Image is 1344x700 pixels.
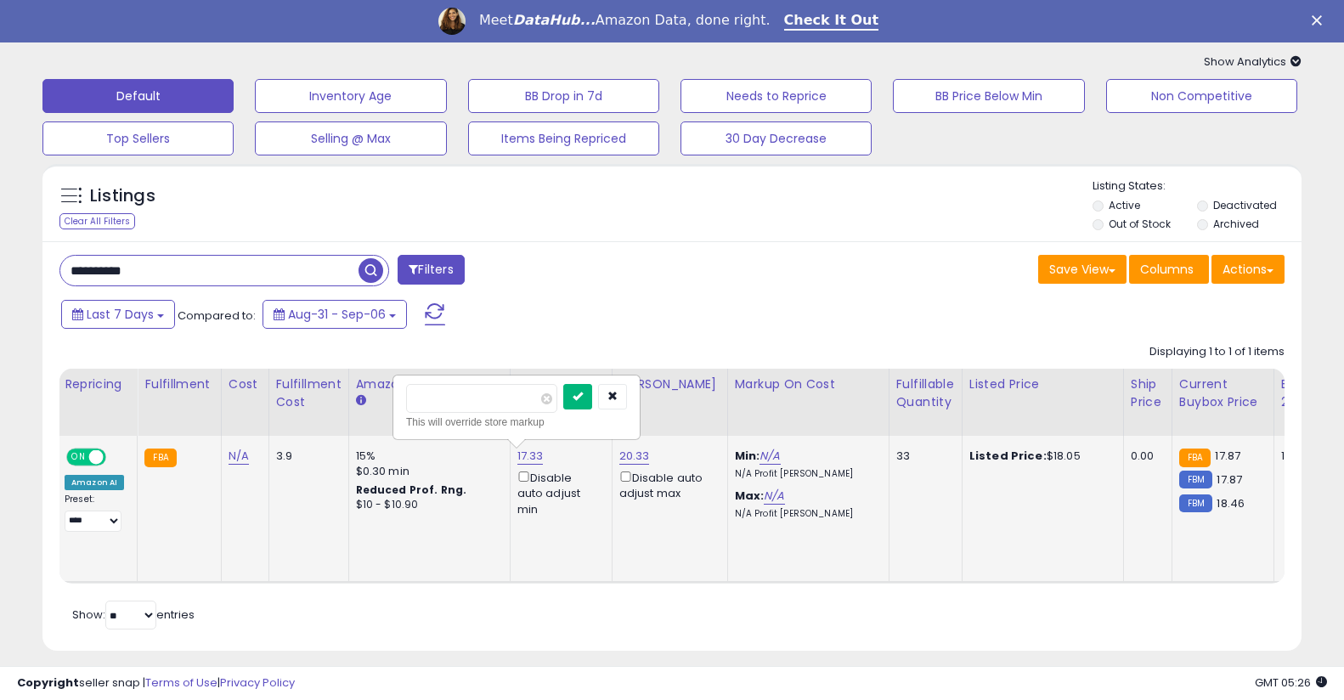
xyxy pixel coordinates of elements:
[255,79,446,113] button: Inventory Age
[438,8,466,35] img: Profile image for Georgie
[356,483,467,497] b: Reduced Prof. Rng.
[1179,375,1267,411] div: Current Buybox Price
[1217,471,1242,488] span: 17.87
[680,121,872,155] button: 30 Day Decrease
[764,488,784,505] a: N/A
[1109,198,1140,212] label: Active
[65,494,124,532] div: Preset:
[1149,344,1285,360] div: Displaying 1 to 1 of 1 items
[1217,495,1245,511] span: 18.46
[1215,448,1240,464] span: 17.87
[760,448,780,465] a: N/A
[1255,675,1327,691] span: 2025-09-14 05:26 GMT
[87,306,154,323] span: Last 7 Days
[1213,217,1259,231] label: Archived
[1179,494,1212,512] small: FBM
[59,213,135,229] div: Clear All Filters
[969,375,1116,393] div: Listed Price
[276,449,336,464] div: 3.9
[65,375,130,393] div: Repricing
[288,306,386,323] span: Aug-31 - Sep-06
[178,308,256,324] span: Compared to:
[68,450,89,465] span: ON
[1109,217,1171,231] label: Out of Stock
[61,300,175,329] button: Last 7 Days
[735,375,882,393] div: Markup on Cost
[1179,471,1212,488] small: FBM
[104,450,131,465] span: OFF
[356,375,503,393] div: Amazon Fees
[1106,79,1297,113] button: Non Competitive
[1281,449,1337,464] div: 14%
[735,508,876,520] p: N/A Profit [PERSON_NAME]
[356,393,366,409] small: Amazon Fees.
[517,468,599,517] div: Disable auto adjust min
[517,448,544,465] a: 17.33
[969,448,1047,464] b: Listed Price:
[619,468,714,501] div: Disable auto adjust max
[406,414,627,431] div: This will override store markup
[896,449,949,464] div: 33
[479,12,771,29] div: Meet Amazon Data, done right.
[145,675,217,691] a: Terms of Use
[513,12,596,28] i: DataHub...
[1204,54,1302,70] span: Show Analytics
[42,79,234,113] button: Default
[969,449,1110,464] div: $18.05
[17,675,79,691] strong: Copyright
[220,675,295,691] a: Privacy Policy
[784,12,879,31] a: Check It Out
[1213,198,1277,212] label: Deactivated
[1140,261,1194,278] span: Columns
[42,121,234,155] button: Top Sellers
[144,449,176,467] small: FBA
[65,475,124,490] div: Amazon AI
[468,79,659,113] button: BB Drop in 7d
[680,79,872,113] button: Needs to Reprice
[90,184,155,208] h5: Listings
[619,448,650,465] a: 20.33
[1179,449,1211,467] small: FBA
[735,448,760,464] b: Min:
[735,468,876,480] p: N/A Profit [PERSON_NAME]
[1093,178,1302,195] p: Listing States:
[619,375,720,393] div: [PERSON_NAME]
[735,488,765,504] b: Max:
[255,121,446,155] button: Selling @ Max
[727,369,889,436] th: The percentage added to the cost of goods (COGS) that forms the calculator for Min & Max prices.
[398,255,464,285] button: Filters
[1131,449,1159,464] div: 0.00
[356,498,497,512] div: $10 - $10.90
[1038,255,1127,284] button: Save View
[229,448,249,465] a: N/A
[896,375,955,411] div: Fulfillable Quantity
[893,79,1084,113] button: BB Price Below Min
[1312,15,1329,25] div: Close
[1211,255,1285,284] button: Actions
[263,300,407,329] button: Aug-31 - Sep-06
[72,607,195,623] span: Show: entries
[1131,375,1165,411] div: Ship Price
[144,375,213,393] div: Fulfillment
[229,375,262,393] div: Cost
[1129,255,1209,284] button: Columns
[356,449,497,464] div: 15%
[468,121,659,155] button: Items Being Repriced
[1281,375,1343,411] div: BB Share 24h.
[17,675,295,692] div: seller snap | |
[276,375,342,411] div: Fulfillment Cost
[356,464,497,479] div: $0.30 min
